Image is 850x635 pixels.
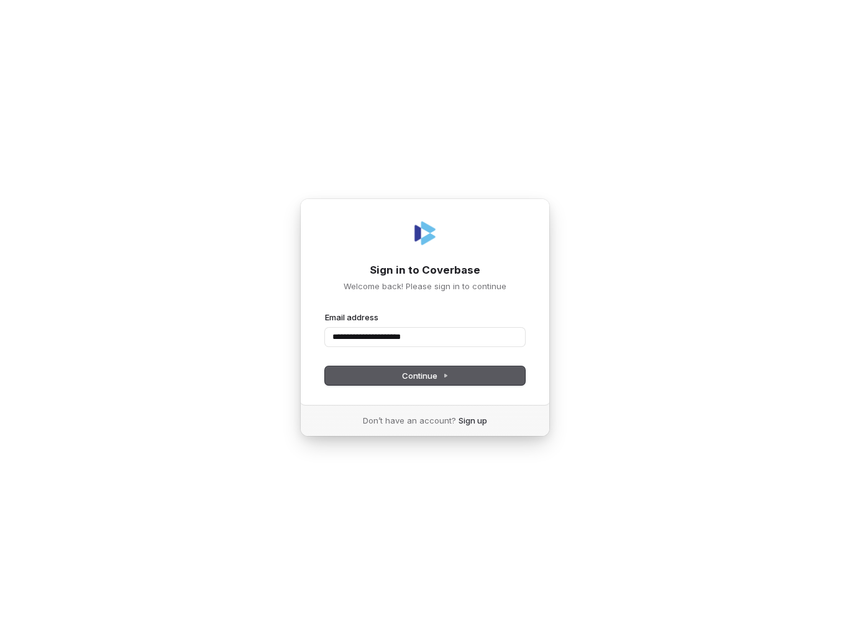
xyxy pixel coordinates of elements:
button: Continue [325,366,525,385]
span: Don’t have an account? [363,415,456,426]
img: Coverbase [410,218,440,248]
span: Continue [402,370,449,381]
h1: Sign in to Coverbase [325,263,525,278]
label: Email address [325,312,378,323]
a: Sign up [459,415,487,426]
p: Welcome back! Please sign in to continue [325,280,525,292]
